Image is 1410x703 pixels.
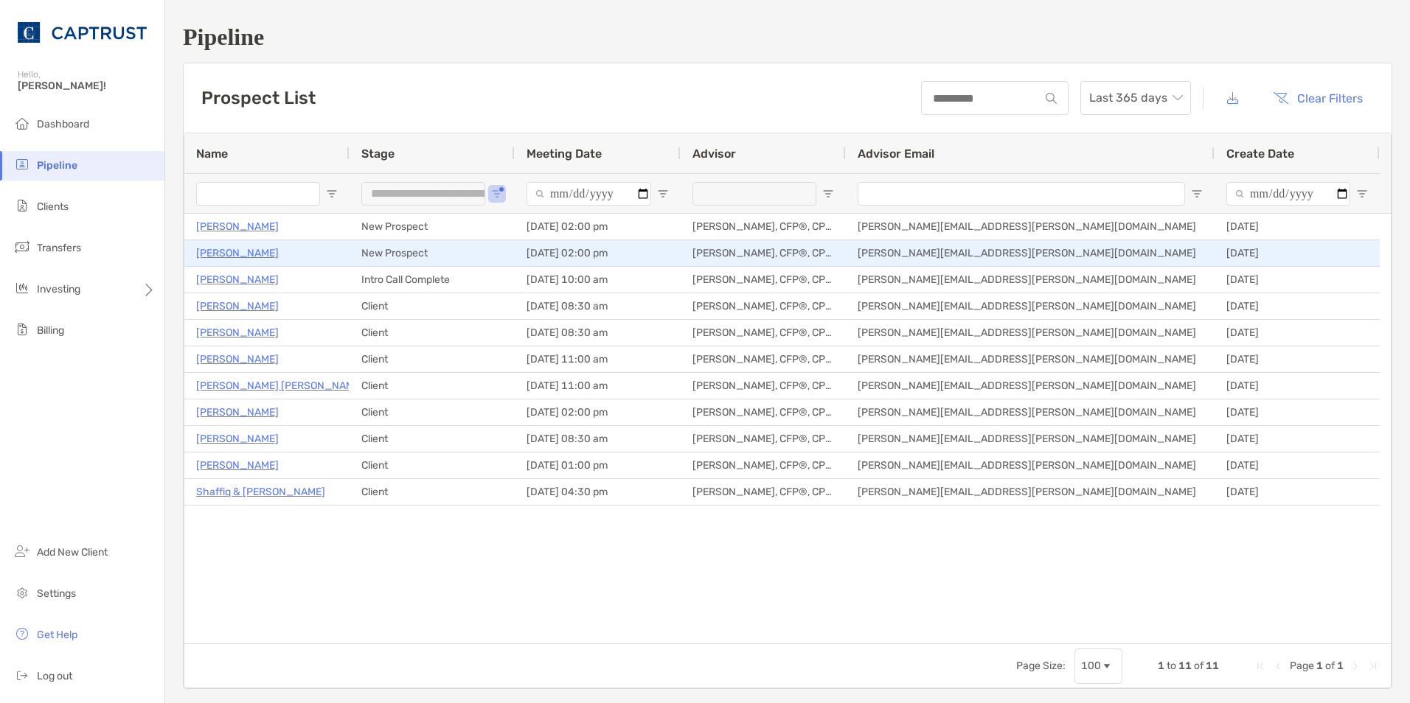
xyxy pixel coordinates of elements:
[196,430,279,448] p: [PERSON_NAME]
[196,270,279,289] a: [PERSON_NAME]
[1089,82,1182,114] span: Last 365 days
[201,88,316,108] h3: Prospect List
[1367,660,1379,672] div: Last Page
[515,293,681,319] div: [DATE] 08:30 am
[1215,240,1380,266] div: [DATE]
[13,666,31,684] img: logout icon
[1316,660,1323,672] span: 1
[350,320,515,346] div: Client
[196,403,279,422] a: [PERSON_NAME]
[1081,660,1101,672] div: 100
[13,279,31,297] img: investing icon
[1167,660,1176,672] span: to
[1046,93,1057,104] img: input icon
[196,244,279,262] a: [PERSON_NAME]
[846,426,1215,452] div: [PERSON_NAME][EMAIL_ADDRESS][PERSON_NAME][DOMAIN_NAME]
[350,373,515,399] div: Client
[846,346,1215,372] div: [PERSON_NAME][EMAIL_ADDRESS][PERSON_NAME][DOMAIN_NAME]
[13,625,31,643] img: get-help icon
[846,214,1215,239] div: [PERSON_NAME][EMAIL_ADDRESS][PERSON_NAME][DOMAIN_NAME]
[37,118,89,130] span: Dashboard
[846,240,1215,266] div: [PERSON_NAME][EMAIL_ADDRESS][PERSON_NAME][DOMAIN_NAME]
[18,80,156,92] span: [PERSON_NAME]!
[196,182,320,206] input: Name Filter Input
[681,267,846,293] div: [PERSON_NAME], CFP®, CPWA®
[491,188,503,200] button: Open Filter Menu
[681,240,846,266] div: [PERSON_NAME], CFP®, CPWA®
[681,452,846,478] div: [PERSON_NAME], CFP®, CPWA®
[515,346,681,372] div: [DATE] 11:00 am
[681,214,846,239] div: [PERSON_NAME], CFP®, CPWA®
[326,188,338,200] button: Open Filter Menu
[657,188,669,200] button: Open Filter Menu
[681,399,846,425] div: [PERSON_NAME], CFP®, CPWA®
[1206,660,1219,672] span: 11
[1215,293,1380,319] div: [DATE]
[1215,214,1380,239] div: [DATE]
[681,293,846,319] div: [PERSON_NAME], CFP®, CPWA®
[692,147,736,161] span: Advisor
[350,267,515,293] div: Intro Call Complete
[37,629,77,641] span: Get Help
[681,346,846,372] div: [PERSON_NAME], CFP®, CPWA®
[350,240,515,266] div: New Prospect
[196,217,279,236] p: [PERSON_NAME]
[822,188,834,200] button: Open Filter Menu
[13,155,31,173] img: pipeline icon
[37,242,81,254] span: Transfers
[13,584,31,601] img: settings icon
[1325,660,1335,672] span: of
[37,200,69,213] span: Clients
[13,197,31,214] img: clients icon
[681,320,846,346] div: [PERSON_NAME], CFP®, CPWA®
[1215,320,1380,346] div: [DATE]
[1254,660,1266,672] div: First Page
[13,114,31,132] img: dashboard icon
[1215,267,1380,293] div: [DATE]
[846,267,1215,293] div: [PERSON_NAME][EMAIL_ADDRESS][PERSON_NAME][DOMAIN_NAME]
[515,399,681,425] div: [DATE] 02:00 pm
[1290,660,1314,672] span: Page
[1226,147,1294,161] span: Create Date
[13,542,31,560] img: add_new_client icon
[681,426,846,452] div: [PERSON_NAME], CFP®, CPWA®
[196,147,228,161] span: Name
[1158,660,1164,672] span: 1
[196,483,325,501] a: Shaffiq & [PERSON_NAME]
[515,320,681,346] div: [DATE] 08:30 am
[515,452,681,478] div: [DATE] 01:00 pm
[846,293,1215,319] div: [PERSON_NAME][EMAIL_ADDRESS][PERSON_NAME][DOMAIN_NAME]
[527,182,651,206] input: Meeting Date Filter Input
[846,320,1215,346] div: [PERSON_NAME][EMAIL_ADDRESS][PERSON_NAME][DOMAIN_NAME]
[846,479,1215,505] div: [PERSON_NAME][EMAIL_ADDRESS][PERSON_NAME][DOMAIN_NAME]
[37,324,64,337] span: Billing
[1350,660,1361,672] div: Next Page
[1194,660,1204,672] span: of
[846,373,1215,399] div: [PERSON_NAME][EMAIL_ADDRESS][PERSON_NAME][DOMAIN_NAME]
[681,373,846,399] div: [PERSON_NAME], CFP®, CPWA®
[1016,660,1066,672] div: Page Size:
[515,479,681,505] div: [DATE] 04:30 pm
[1337,660,1344,672] span: 1
[350,452,515,478] div: Client
[527,147,602,161] span: Meeting Date
[361,147,395,161] span: Stage
[350,293,515,319] div: Client
[515,267,681,293] div: [DATE] 10:00 am
[1215,399,1380,425] div: [DATE]
[196,350,279,368] p: [PERSON_NAME]
[350,214,515,239] div: New Prospect
[1215,346,1380,372] div: [DATE]
[196,456,279,475] a: [PERSON_NAME]
[196,377,364,395] a: [PERSON_NAME] [PERSON_NAME]
[196,323,279,342] a: [PERSON_NAME]
[1215,479,1380,505] div: [DATE]
[350,479,515,505] div: Client
[196,297,279,315] a: [PERSON_NAME]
